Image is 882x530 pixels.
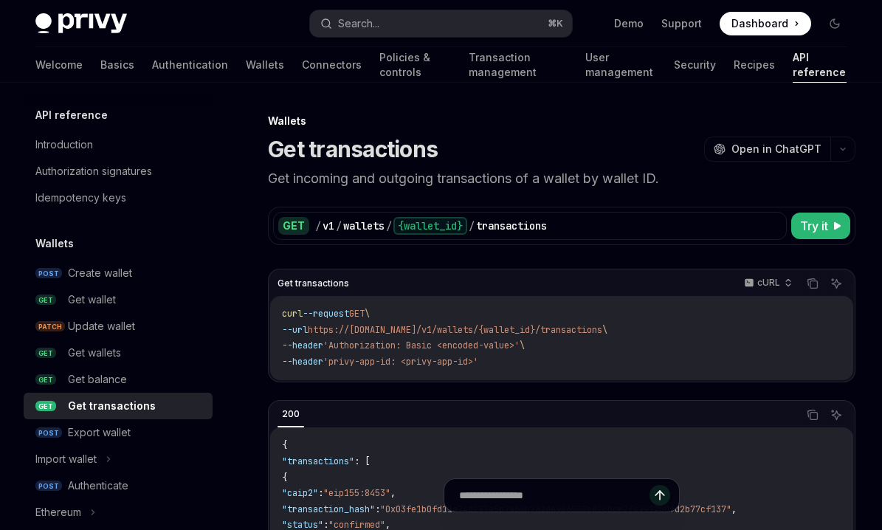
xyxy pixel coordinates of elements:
div: / [386,218,392,233]
button: Ask AI [827,405,846,424]
a: Policies & controls [379,47,451,83]
span: { [282,439,287,451]
div: {wallet_id} [393,217,467,235]
span: ⌘ K [548,18,563,30]
span: : [ [354,455,370,467]
button: Try it [791,213,850,239]
a: POSTAuthenticate [24,472,213,499]
button: Copy the contents from the code block [803,405,822,424]
a: Authentication [152,47,228,83]
h1: Get transactions [268,136,438,162]
span: \ [602,324,607,336]
a: Security [674,47,716,83]
span: \ [365,308,370,320]
div: Import wallet [35,450,97,468]
a: Transaction management [469,47,568,83]
div: Authenticate [68,477,128,495]
div: / [315,218,321,233]
a: Recipes [734,47,775,83]
span: POST [35,427,62,438]
a: Demo [614,16,644,31]
div: Create wallet [68,264,132,282]
span: GET [35,401,56,412]
div: v1 [323,218,334,233]
span: Open in ChatGPT [731,142,821,156]
div: Get wallets [68,344,121,362]
span: \ [520,340,525,351]
h5: Wallets [35,235,74,252]
span: GET [349,308,365,320]
div: wallets [343,218,385,233]
a: User management [585,47,656,83]
a: Basics [100,47,134,83]
span: --header [282,356,323,368]
span: curl [282,308,303,320]
div: Introduction [35,136,93,154]
button: Toggle dark mode [823,12,847,35]
div: Get wallet [68,291,116,309]
span: POST [35,268,62,279]
button: cURL [736,271,799,296]
a: GETGet wallets [24,340,213,366]
h5: API reference [35,106,108,124]
a: API reference [793,47,847,83]
span: --url [282,324,308,336]
button: Search...⌘K [310,10,573,37]
a: GETGet balance [24,366,213,393]
span: Try it [800,217,828,235]
img: dark logo [35,13,127,34]
span: PATCH [35,321,65,332]
p: cURL [757,277,780,289]
span: GET [35,348,56,359]
a: GETGet wallet [24,286,213,313]
div: / [469,218,475,233]
a: Dashboard [720,12,811,35]
button: Copy the contents from the code block [803,274,822,293]
a: POSTCreate wallet [24,260,213,286]
a: Idempotency keys [24,185,213,211]
span: 'privy-app-id: <privy-app-id>' [323,356,478,368]
span: "transactions" [282,455,354,467]
a: Welcome [35,47,83,83]
button: Open in ChatGPT [704,137,830,162]
div: transactions [476,218,547,233]
p: Get incoming and outgoing transactions of a wallet by wallet ID. [268,168,855,189]
a: GETGet transactions [24,393,213,419]
span: POST [35,481,62,492]
span: Get transactions [278,278,349,289]
a: Introduction [24,131,213,158]
span: --request [303,308,349,320]
div: Idempotency keys [35,189,126,207]
a: POSTExport wallet [24,419,213,446]
span: GET [35,374,56,385]
div: Search... [338,15,379,32]
span: 'Authorization: Basic <encoded-value>' [323,340,520,351]
a: Connectors [302,47,362,83]
span: --header [282,340,323,351]
div: Ethereum [35,503,81,521]
div: / [336,218,342,233]
button: Ask AI [827,274,846,293]
span: { [282,472,287,483]
a: PATCHUpdate wallet [24,313,213,340]
span: https://[DOMAIN_NAME]/v1/wallets/{wallet_id}/transactions [308,324,602,336]
div: GET [278,217,309,235]
a: Support [661,16,702,31]
div: Export wallet [68,424,131,441]
div: Update wallet [68,317,135,335]
div: Authorization signatures [35,162,152,180]
span: GET [35,295,56,306]
div: Get transactions [68,397,156,415]
button: Send message [650,485,670,506]
div: Get balance [68,371,127,388]
span: Dashboard [731,16,788,31]
a: Wallets [246,47,284,83]
div: 200 [278,405,304,423]
div: Wallets [268,114,855,128]
a: Authorization signatures [24,158,213,185]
